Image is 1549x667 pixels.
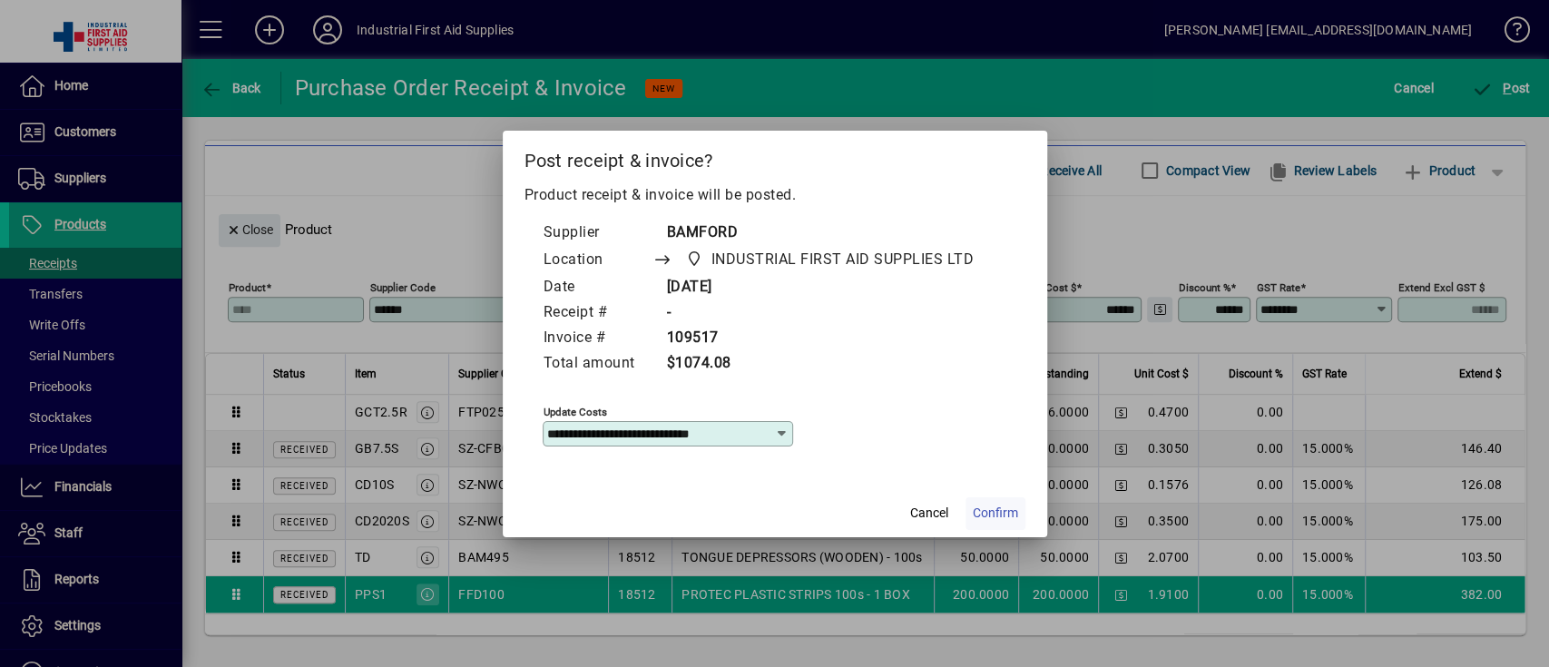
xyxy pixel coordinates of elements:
[681,247,982,272] span: INDUSTRIAL FIRST AID SUPPLIES LTD
[973,504,1018,523] span: Confirm
[711,249,975,270] span: INDUSTRIAL FIRST AID SUPPLIES LTD
[653,326,1009,351] td: 109517
[653,275,1009,300] td: [DATE]
[653,351,1009,377] td: $1074.08
[543,246,653,275] td: Location
[966,497,1025,530] button: Confirm
[653,300,1009,326] td: -
[525,184,1025,206] p: Product receipt & invoice will be posted.
[503,131,1047,183] h2: Post receipt & invoice?
[543,300,653,326] td: Receipt #
[543,351,653,377] td: Total amount
[900,497,958,530] button: Cancel
[544,405,607,417] mat-label: Update costs
[910,504,948,523] span: Cancel
[543,326,653,351] td: Invoice #
[543,221,653,246] td: Supplier
[543,275,653,300] td: Date
[653,221,1009,246] td: BAMFORD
